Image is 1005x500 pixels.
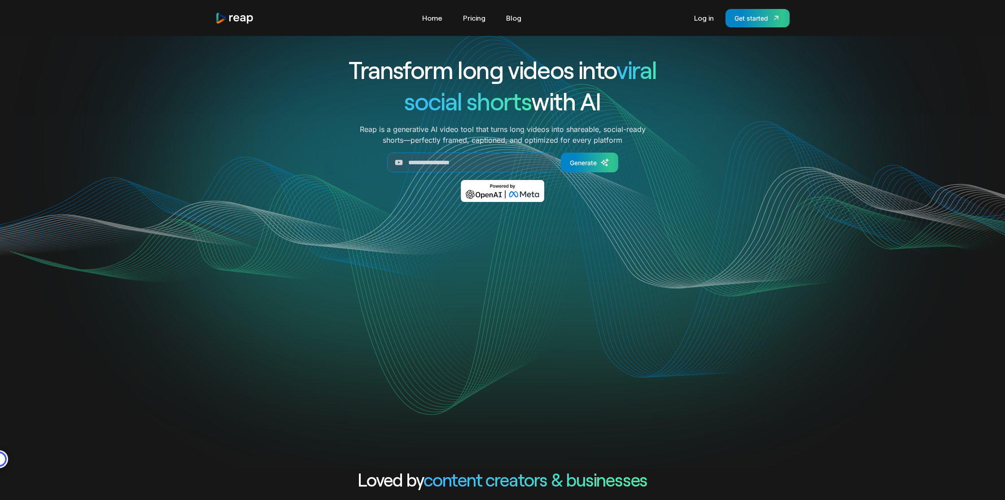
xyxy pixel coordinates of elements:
[561,153,618,172] a: Generate
[322,215,683,396] video: Your browser does not support the video tag.
[418,11,447,25] a: Home
[502,11,526,25] a: Blog
[360,124,646,145] p: Reap is a generative AI video tool that turns long videos into shareable, social-ready shorts—per...
[570,158,597,167] div: Generate
[725,9,790,27] a: Get started
[690,11,718,25] a: Log in
[316,54,689,85] h1: Transform long videos into
[734,13,768,23] div: Get started
[316,85,689,117] h1: with AI
[215,12,254,24] a: home
[616,55,656,84] span: viral
[316,153,689,172] form: Generate Form
[404,86,531,115] span: social shorts
[424,469,647,490] span: content creators & businesses
[459,11,490,25] a: Pricing
[215,12,254,24] img: reap logo
[461,180,545,202] img: Powered by OpenAI & Meta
